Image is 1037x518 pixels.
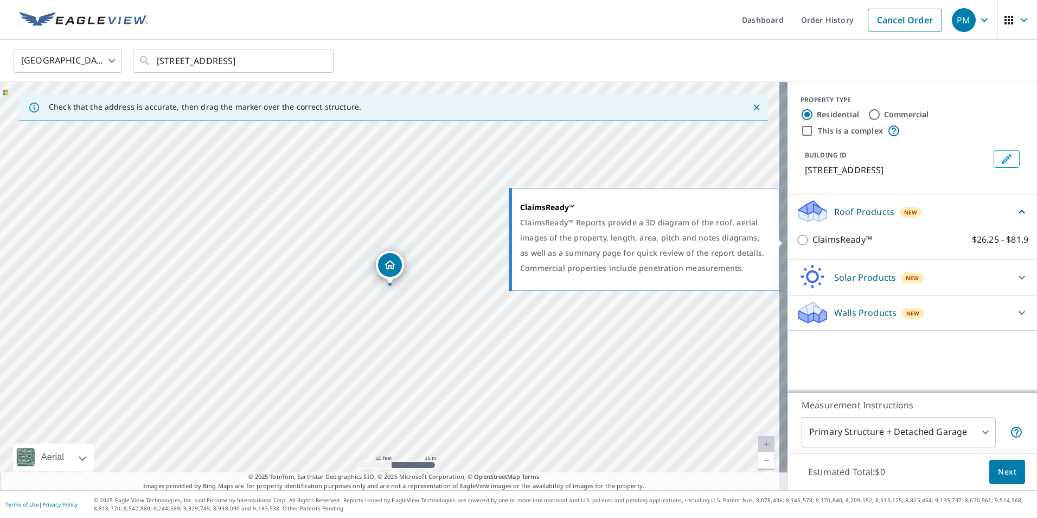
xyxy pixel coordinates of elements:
[1010,426,1023,439] span: Your report will include the primary structure and a detached garage if one exists.
[157,46,311,76] input: Search by address or latitude-longitude
[972,233,1028,247] p: $26.25 - $81.9
[796,199,1028,224] div: Roof ProductsNew
[799,460,894,484] p: Estimated Total: $0
[13,444,94,471] div: Aerial
[989,460,1025,484] button: Next
[522,472,540,481] a: Terms
[805,163,989,176] p: [STREET_ADDRESS]
[952,8,976,32] div: PM
[834,306,897,319] p: Walls Products
[994,150,1020,168] button: Edit building 1
[520,215,766,276] div: ClaimsReady™ Reports provide a 3D diagram of the roof, aerial images of the property, length, are...
[758,436,774,452] a: Current Level 20, Zoom In Disabled
[812,233,872,247] p: ClaimsReady™
[474,472,520,481] a: OpenStreetMap
[904,208,918,217] span: New
[5,501,78,508] p: |
[802,417,996,447] div: Primary Structure + Detached Garage
[796,264,1028,290] div: Solar ProductsNew
[376,251,404,285] div: Dropped pin, building 1, Residential property, 29 Fairfax Ave Birmingham, AL 35214
[94,496,1032,513] p: © 2025 Eagle View Technologies, Inc. and Pictometry International Corp. All Rights Reserved. Repo...
[817,109,859,120] label: Residential
[248,472,540,482] span: © 2025 TomTom, Earthstar Geographics SIO, © 2025 Microsoft Corporation, ©
[750,100,764,115] button: Close
[998,465,1016,479] span: Next
[520,202,575,212] strong: ClaimsReady™
[818,125,883,136] label: This is a complex
[868,9,942,31] a: Cancel Order
[834,205,894,218] p: Roof Products
[906,309,920,318] span: New
[49,102,361,112] p: Check that the address is accurate, then drag the marker over the correct structure.
[906,274,919,282] span: New
[801,95,1024,105] div: PROPERTY TYPE
[20,12,148,28] img: EV Logo
[802,399,1023,412] p: Measurement Instructions
[14,46,122,76] div: [GEOGRAPHIC_DATA]
[834,271,896,284] p: Solar Products
[42,501,78,508] a: Privacy Policy
[884,109,929,120] label: Commercial
[38,444,67,471] div: Aerial
[796,300,1028,326] div: Walls ProductsNew
[5,501,39,508] a: Terms of Use
[758,452,774,469] a: Current Level 20, Zoom Out
[805,150,847,160] p: BUILDING ID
